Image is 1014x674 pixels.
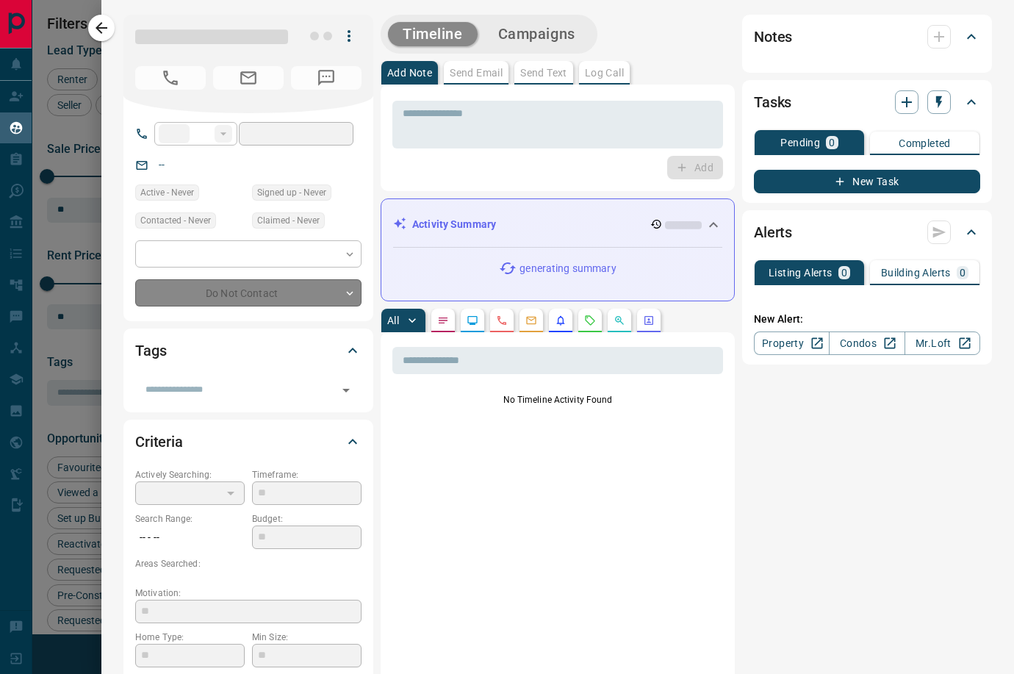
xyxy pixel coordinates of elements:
div: Tags [135,333,362,368]
div: Activity Summary [393,211,722,238]
div: Notes [754,19,980,54]
svg: Opportunities [614,315,625,326]
span: No Number [291,66,362,90]
p: Activity Summary [412,217,496,232]
h2: Notes [754,25,792,49]
p: Actively Searching: [135,468,245,481]
span: No Email [213,66,284,90]
p: Listing Alerts [769,268,833,278]
h2: Alerts [754,221,792,244]
div: Tasks [754,85,980,120]
a: Condos [829,331,905,355]
button: Open [336,380,356,401]
button: Timeline [388,22,478,46]
span: Contacted - Never [140,213,211,228]
h2: Tasks [754,90,791,114]
button: New Task [754,170,980,193]
span: No Number [135,66,206,90]
p: Add Note [387,68,432,78]
p: Completed [899,138,951,148]
h2: Criteria [135,430,183,453]
svg: Lead Browsing Activity [467,315,478,326]
p: Building Alerts [881,268,951,278]
p: 0 [960,268,966,278]
p: No Timeline Activity Found [392,393,723,406]
p: Pending [780,137,820,148]
svg: Requests [584,315,596,326]
svg: Notes [437,315,449,326]
span: Signed up - Never [257,185,326,200]
span: Active - Never [140,185,194,200]
h2: Tags [135,339,166,362]
svg: Agent Actions [643,315,655,326]
a: -- [159,159,165,171]
a: Property [754,331,830,355]
p: New Alert: [754,312,980,327]
a: Mr.Loft [905,331,980,355]
p: Motivation: [135,587,362,600]
p: 0 [829,137,835,148]
p: Areas Searched: [135,557,362,570]
p: All [387,315,399,326]
button: Campaigns [483,22,590,46]
span: Claimed - Never [257,213,320,228]
svg: Emails [525,315,537,326]
div: Criteria [135,424,362,459]
p: Min Size: [252,631,362,644]
div: Do Not Contact [135,279,362,306]
p: Home Type: [135,631,245,644]
p: Timeframe: [252,468,362,481]
svg: Listing Alerts [555,315,567,326]
p: Budget: [252,512,362,526]
div: Alerts [754,215,980,250]
p: -- - -- [135,526,245,550]
svg: Calls [496,315,508,326]
p: generating summary [519,261,616,276]
p: 0 [841,268,847,278]
p: Search Range: [135,512,245,526]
